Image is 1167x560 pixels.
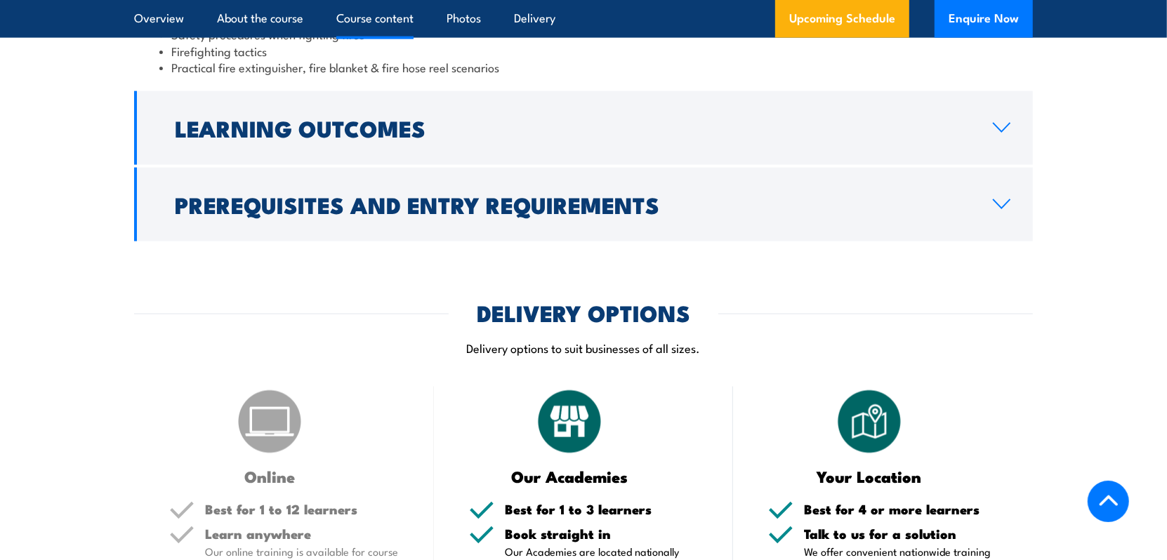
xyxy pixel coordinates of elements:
h5: Best for 4 or more learners [804,502,998,516]
li: Practical fire extinguisher, fire blanket & fire hose reel scenarios [159,59,1008,75]
li: Firefighting tactics [159,43,1008,59]
p: Delivery options to suit businesses of all sizes. [134,340,1033,356]
h3: Online [169,468,371,484]
h3: Your Location [768,468,970,484]
h5: Talk to us for a solution [804,527,998,540]
a: Learning Outcomes [134,91,1033,165]
a: Prerequisites and Entry Requirements [134,168,1033,241]
h5: Learn anywhere [205,527,399,540]
h2: Learning Outcomes [175,118,970,138]
h5: Book straight in [505,527,699,540]
h5: Best for 1 to 12 learners [205,502,399,516]
h5: Best for 1 to 3 learners [505,502,699,516]
h2: Prerequisites and Entry Requirements [175,194,970,214]
h3: Our Academies [469,468,671,484]
h2: DELIVERY OPTIONS [477,302,690,322]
